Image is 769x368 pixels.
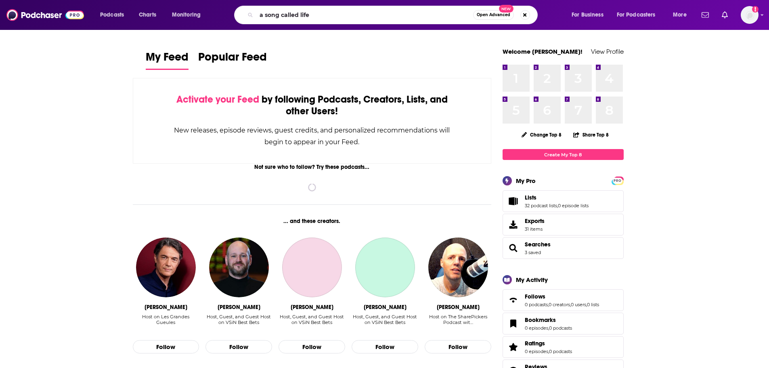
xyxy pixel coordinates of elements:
[355,238,415,297] a: Femi Abebefe
[741,6,759,24] span: Logged in as RebRoz5
[174,124,451,148] div: New releases, episode reviews, guest credits, and personalized recommendations will begin to appe...
[525,349,548,354] a: 0 episodes
[586,302,587,307] span: ,
[503,313,624,334] span: Bookmarks
[172,9,201,21] span: Monitoring
[525,217,545,225] span: Exports
[549,349,572,354] a: 0 podcasts
[525,316,572,324] a: Bookmarks
[572,9,603,21] span: For Business
[218,304,260,311] div: Wes Reynolds
[516,276,548,284] div: My Activity
[525,325,548,331] a: 0 episodes
[719,8,731,22] a: Show notifications dropdown
[505,318,522,329] a: Bookmarks
[505,219,522,230] span: Exports
[133,314,199,325] div: Host on Les Grandes Gueules
[516,177,536,185] div: My Pro
[133,340,199,354] button: Follow
[741,6,759,24] button: Show profile menu
[425,340,491,354] button: Follow
[209,238,269,297] img: Wes Reynolds
[352,314,418,325] div: Host, Guest, and Guest Host on VSiN Best Bets
[549,302,570,307] a: 0 creators
[503,214,624,236] a: Exports
[525,203,557,208] a: 32 podcast lists
[352,314,418,331] div: Host, Guest, and Guest Host on VSiN Best Bets
[503,190,624,212] span: Lists
[591,48,624,55] a: View Profile
[503,237,624,259] span: Searches
[242,6,545,24] div: Search podcasts, credits, & more...
[525,241,551,248] a: Searches
[752,6,759,13] svg: Add a profile image
[505,242,522,254] a: Searches
[525,293,599,300] a: Follows
[134,8,161,21] a: Charts
[557,203,558,208] span: ,
[6,7,84,23] img: Podchaser - Follow, Share and Rate Podcasts
[505,196,522,207] a: Lists
[558,203,589,208] a: 0 episode lists
[437,304,480,311] div: Justin Waite
[573,127,609,143] button: Share Top 8
[741,6,759,24] img: User Profile
[174,94,451,117] div: by following Podcasts, Creators, Lists, and other Users!
[94,8,134,21] button: open menu
[505,294,522,306] a: Follows
[428,238,488,297] img: Justin Waite
[166,8,211,21] button: open menu
[548,325,549,331] span: ,
[139,9,156,21] span: Charts
[279,340,345,354] button: Follow
[146,50,189,70] a: My Feed
[133,314,199,331] div: Host on Les Grandes Gueules
[176,93,259,105] span: Activate your Feed
[503,336,624,358] span: Ratings
[205,340,272,354] button: Follow
[425,314,491,325] div: Host on The SharePickers Podcast wit…
[525,250,541,255] a: 3 saved
[613,177,622,183] a: PRO
[256,8,473,21] input: Search podcasts, credits, & more...
[133,164,492,170] div: Not sure who to follow? Try these podcasts...
[566,8,614,21] button: open menu
[205,314,272,325] div: Host, Guest, and Guest Host on VSiN Best Bets
[517,130,567,140] button: Change Top 8
[279,314,345,331] div: Host, Guest, and Guest Host on VSiN Best Bets
[571,302,586,307] a: 0 users
[503,149,624,160] a: Create My Top 8
[525,340,572,347] a: Ratings
[136,238,196,297] img: Alain Marschall
[525,302,548,307] a: 0 podcasts
[525,194,589,201] a: Lists
[525,293,545,300] span: Follows
[525,340,545,347] span: Ratings
[503,48,583,55] a: Welcome [PERSON_NAME]!
[198,50,267,70] a: Popular Feed
[548,302,549,307] span: ,
[352,340,418,354] button: Follow
[291,304,333,311] div: Dave Ross
[133,218,492,225] div: ... and these creators.
[100,9,124,21] span: Podcasts
[198,50,267,69] span: Popular Feed
[205,314,272,331] div: Host, Guest, and Guest Host on VSiN Best Bets
[673,9,687,21] span: More
[698,8,712,22] a: Show notifications dropdown
[525,194,536,201] span: Lists
[525,316,556,324] span: Bookmarks
[499,5,513,13] span: New
[364,304,407,311] div: Femi Abebefe
[473,10,514,20] button: Open AdvancedNew
[477,13,510,17] span: Open Advanced
[279,314,345,325] div: Host, Guest, and Guest Host on VSiN Best Bets
[667,8,697,21] button: open menu
[505,341,522,353] a: Ratings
